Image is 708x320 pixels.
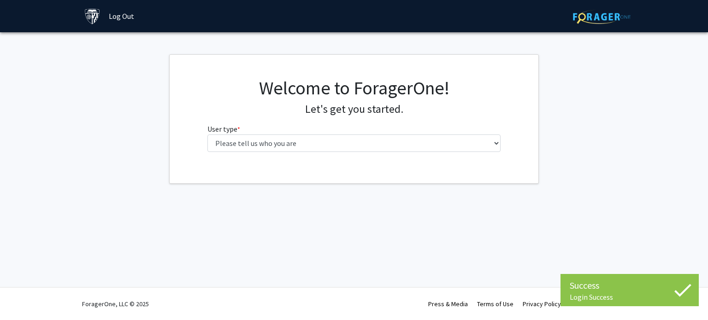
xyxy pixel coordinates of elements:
[84,8,100,24] img: Johns Hopkins University Logo
[207,123,240,134] label: User type
[570,292,690,302] div: Login Success
[207,103,501,116] h4: Let's get you started.
[570,279,690,292] div: Success
[428,300,468,308] a: Press & Media
[573,10,631,24] img: ForagerOne Logo
[523,300,561,308] a: Privacy Policy
[477,300,513,308] a: Terms of Use
[82,288,149,320] div: ForagerOne, LLC © 2025
[207,77,501,99] h1: Welcome to ForagerOne!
